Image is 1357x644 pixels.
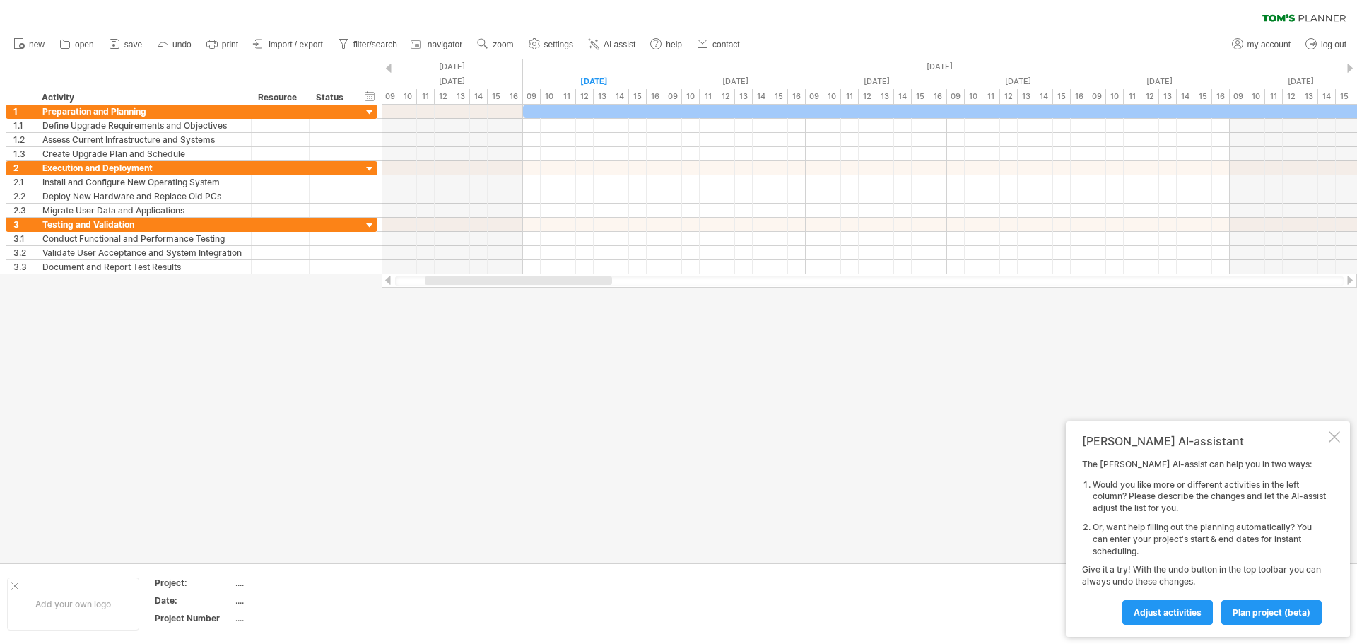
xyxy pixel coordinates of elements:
li: Or, want help filling out the planning automatically? You can enter your project's start & end da... [1093,522,1326,557]
div: 16 [929,89,947,104]
div: 14 [611,89,629,104]
div: Document and Report Test Results [42,260,244,274]
div: Create Upgrade Plan and Schedule [42,147,244,160]
div: 15 [1336,89,1353,104]
div: Date: [155,595,233,607]
a: contact [693,35,744,54]
div: 13 [876,89,894,104]
div: 13 [1300,89,1318,104]
a: navigator [409,35,466,54]
a: open [56,35,98,54]
div: 15 [912,89,929,104]
span: my account [1247,40,1291,49]
div: 09 [947,89,965,104]
div: 15 [1194,89,1212,104]
div: 12 [1000,89,1018,104]
div: Assess Current Infrastructure and Systems [42,133,244,146]
div: 14 [894,89,912,104]
div: 14 [1318,89,1336,104]
div: Monday, 1 September 2025 [523,74,664,89]
div: 13 [594,89,611,104]
div: 3 [13,218,35,231]
div: 10 [965,89,982,104]
div: 11 [700,89,717,104]
div: 11 [558,89,576,104]
a: filter/search [334,35,401,54]
span: log out [1321,40,1346,49]
div: Execution and Deployment [42,161,244,175]
div: 16 [505,89,523,104]
a: plan project (beta) [1221,600,1322,625]
a: print [203,35,242,54]
div: 12 [1141,89,1159,104]
div: 3.2 [13,246,35,259]
div: 12 [717,89,735,104]
div: 10 [823,89,841,104]
div: 09 [382,89,399,104]
span: print [222,40,238,49]
div: 13 [1159,89,1177,104]
div: .... [235,577,354,589]
div: 16 [647,89,664,104]
div: .... [235,595,354,607]
span: zoom [493,40,513,49]
div: Project Number [155,612,233,624]
div: 11 [1124,89,1141,104]
div: Migrate User Data and Applications [42,204,244,217]
div: 1.3 [13,147,35,160]
span: Adjust activities [1134,607,1202,618]
div: Testing and Validation [42,218,244,231]
div: 3.1 [13,232,35,245]
span: AI assist [604,40,635,49]
a: AI assist [584,35,640,54]
div: 12 [576,89,594,104]
div: [PERSON_NAME] AI-assistant [1082,434,1326,448]
span: new [29,40,45,49]
div: 10 [541,89,558,104]
span: filter/search [353,40,397,49]
div: 09 [664,89,682,104]
div: The [PERSON_NAME] AI-assist can help you in two ways: Give it a try! With the undo button in the ... [1082,459,1326,624]
div: 12 [435,89,452,104]
div: 11 [1265,89,1283,104]
div: 11 [841,89,859,104]
div: 14 [1035,89,1053,104]
a: new [10,35,49,54]
div: 1.1 [13,119,35,132]
div: 09 [806,89,823,104]
div: 2.3 [13,204,35,217]
div: 12 [859,89,876,104]
a: undo [153,35,196,54]
span: navigator [428,40,462,49]
div: 10 [1106,89,1124,104]
div: 09 [1088,89,1106,104]
div: Tuesday, 2 September 2025 [664,74,806,89]
div: 14 [470,89,488,104]
a: import / export [249,35,327,54]
a: log out [1302,35,1351,54]
div: 11 [982,89,1000,104]
span: save [124,40,142,49]
div: 14 [1177,89,1194,104]
div: Sunday, 31 August 2025 [382,74,523,89]
div: Add your own logo [7,578,139,631]
div: 15 [1053,89,1071,104]
a: help [647,35,686,54]
div: Activity [42,90,243,105]
div: Conduct Functional and Performance Testing [42,232,244,245]
div: Define Upgrade Requirements and Objectives [42,119,244,132]
div: 16 [1071,89,1088,104]
div: Status [316,90,347,105]
span: contact [712,40,740,49]
div: 15 [770,89,788,104]
div: 16 [1212,89,1230,104]
span: settings [544,40,573,49]
div: 13 [735,89,753,104]
div: 15 [629,89,647,104]
div: Resource [258,90,301,105]
a: Adjust activities [1122,600,1213,625]
div: 11 [417,89,435,104]
li: Would you like more or different activities in the left column? Please describe the changes and l... [1093,479,1326,515]
div: Friday, 5 September 2025 [1088,74,1230,89]
div: 15 [488,89,505,104]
